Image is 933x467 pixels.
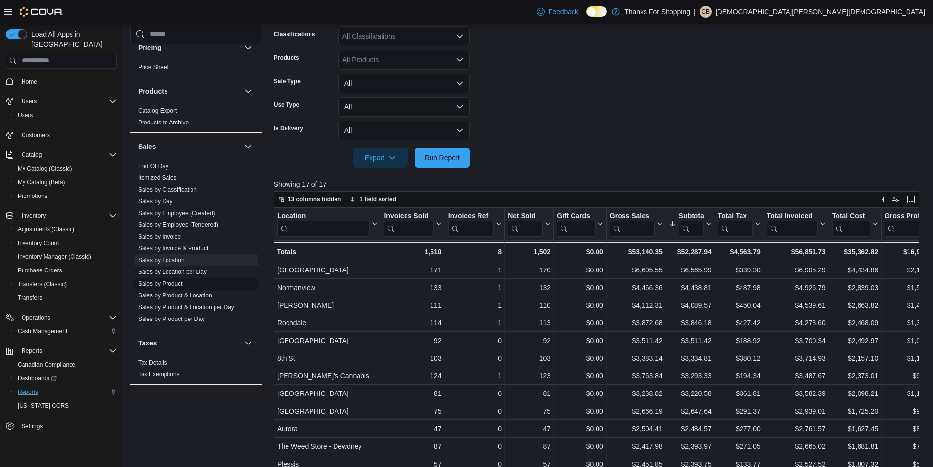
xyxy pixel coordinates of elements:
[138,280,183,288] span: Sales by Product
[384,282,441,294] div: 133
[767,317,826,329] div: $4,273.60
[832,335,878,346] div: $2,492.97
[384,335,441,346] div: 92
[6,71,117,459] nav: Complex example
[384,317,441,329] div: 114
[138,119,189,126] a: Products to Archive
[22,151,42,159] span: Catalog
[14,372,117,384] span: Dashboards
[14,325,117,337] span: Cash Management
[832,370,878,382] div: $2,373.01
[448,335,501,346] div: 0
[138,162,168,170] span: End Of Day
[242,141,254,152] button: Sales
[2,209,120,222] button: Inventory
[610,370,663,382] div: $3,763.84
[22,212,46,220] span: Inventory
[14,163,117,174] span: My Catalog (Classic)
[10,385,120,399] button: Reports
[832,246,878,258] div: $35,362.82
[384,299,441,311] div: 111
[274,179,926,189] p: Showing 17 of 17
[18,129,54,141] a: Customers
[456,32,464,40] button: Open list of options
[138,86,168,96] h3: Products
[767,335,826,346] div: $3,700.34
[277,211,370,221] div: Location
[557,352,603,364] div: $0.00
[448,211,493,236] div: Invoices Ref
[138,359,167,366] a: Tax Details
[718,246,761,258] div: $4,563.79
[610,335,663,346] div: $3,511.42
[10,162,120,175] button: My Catalog (Classic)
[610,211,655,236] div: Gross Sales
[14,237,63,249] a: Inventory Count
[557,211,596,221] div: Gift Cards
[533,2,582,22] a: Feedback
[448,352,501,364] div: 0
[18,192,48,200] span: Promotions
[274,194,345,205] button: 13 columns hidden
[138,43,161,52] h3: Pricing
[353,148,408,168] button: Export
[138,174,177,181] a: Itemized Sales
[14,292,46,304] a: Transfers
[2,74,120,89] button: Home
[832,352,878,364] div: $2,157.10
[138,163,168,170] a: End Of Day
[359,148,402,168] span: Export
[10,222,120,236] button: Adjustments (Classic)
[10,189,120,203] button: Promotions
[138,210,215,217] a: Sales by Employee (Created)
[18,129,117,141] span: Customers
[130,357,262,384] div: Taxes
[508,264,550,276] div: 170
[138,197,173,205] span: Sales by Day
[701,6,710,18] span: CB
[277,299,378,311] div: [PERSON_NAME]
[277,211,378,236] button: Location
[138,269,207,275] a: Sales by Location per Day
[557,211,596,236] div: Gift Card Sales
[242,42,254,53] button: Pricing
[832,282,878,294] div: $2,839.03
[557,246,603,258] div: $0.00
[277,370,378,382] div: [PERSON_NAME]'s Cannabis
[10,108,120,122] button: Users
[557,264,603,276] div: $0.00
[138,233,181,240] a: Sales by Invoice
[138,107,177,115] span: Catalog Export
[718,352,761,364] div: $380.12
[669,246,712,258] div: $52,287.94
[508,370,550,382] div: 123
[448,370,501,382] div: 1
[138,86,240,96] button: Products
[832,211,878,236] button: Total Cost
[274,54,299,62] label: Products
[18,75,117,88] span: Home
[14,190,117,202] span: Promotions
[448,211,493,221] div: Invoices Ref
[384,211,433,221] div: Invoices Sold
[448,246,501,258] div: 8
[718,211,753,221] div: Total Tax
[277,264,378,276] div: [GEOGRAPHIC_DATA]
[138,304,234,311] a: Sales by Product & Location per Day
[384,211,433,236] div: Invoices Sold
[716,6,925,18] p: [DEMOGRAPHIC_DATA][PERSON_NAME][DEMOGRAPHIC_DATA]
[14,386,42,398] a: Reports
[277,335,378,346] div: [GEOGRAPHIC_DATA]
[2,148,120,162] button: Catalog
[885,211,930,221] div: Gross Profit
[138,359,167,367] span: Tax Details
[718,317,761,329] div: $427.42
[549,7,578,17] span: Feedback
[14,400,72,412] a: [US_STATE] CCRS
[10,250,120,264] button: Inventory Manager (Classic)
[14,372,61,384] a: Dashboards
[18,327,67,335] span: Cash Management
[767,264,826,276] div: $6,905.29
[138,316,205,322] a: Sales by Product per Day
